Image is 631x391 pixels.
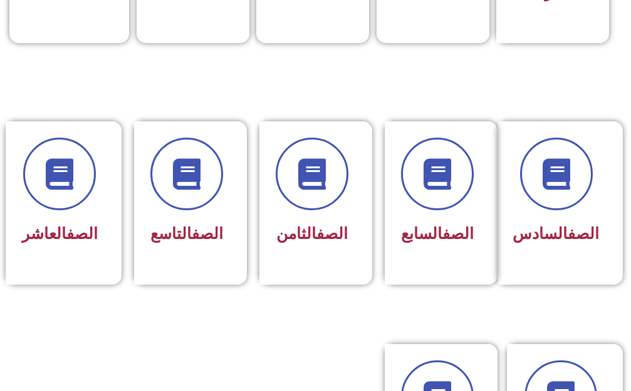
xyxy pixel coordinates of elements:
span: السادس [513,225,599,243]
a: الصف [568,225,599,243]
span: السابع [401,225,474,243]
a: الصف [66,225,98,243]
span: الثامن [276,225,348,243]
a: الصف [442,225,474,243]
a: الصف [316,225,348,243]
span: العاشر [22,225,98,243]
span: التاسع [150,225,223,243]
a: الصف [192,225,223,243]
